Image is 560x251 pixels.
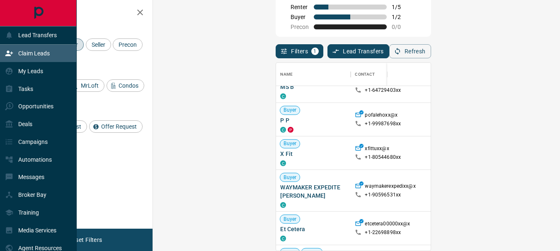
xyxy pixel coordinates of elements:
[291,24,309,30] span: Precon
[280,160,286,166] div: condos.ca
[355,63,375,86] div: Contact
[276,44,323,58] button: Filters1
[365,154,401,161] p: +1- 80544680xx
[280,83,347,91] span: MS B
[280,215,300,222] span: Buyer
[280,225,347,233] span: Et Cetera
[280,183,347,200] span: WAYMAKER EXPEDITE [PERSON_NAME]
[365,191,401,198] p: +1- 90596531xx
[392,4,410,10] span: 1 / 5
[113,38,143,51] div: Precon
[392,24,410,30] span: 0 / 0
[116,82,141,89] span: Condos
[351,63,417,86] div: Contact
[365,112,398,120] p: pofalehoxx@x
[276,63,351,86] div: Name
[86,38,111,51] div: Seller
[365,220,410,229] p: etcetera00000xx@x
[291,4,309,10] span: Renter
[365,183,415,191] p: waymakerexpedixx@x
[280,127,286,133] div: condos.ca
[291,14,309,20] span: Buyer
[280,202,286,208] div: condos.ca
[78,82,102,89] span: MrLoft
[98,123,140,130] span: Offer Request
[365,145,389,154] p: xfittuxx@x
[280,236,286,241] div: condos.ca
[280,116,347,124] span: P P
[89,41,108,48] span: Seller
[392,14,410,20] span: 1 / 2
[116,41,140,48] span: Precon
[365,120,401,127] p: +1- 99987698xx
[280,107,300,114] span: Buyer
[280,93,286,99] div: condos.ca
[312,48,318,54] span: 1
[280,150,347,158] span: X Fit
[365,87,401,94] p: +1- 64729403xx
[27,8,144,18] h2: Filters
[63,233,107,247] button: Reset Filters
[107,79,144,92] div: Condos
[280,174,300,181] span: Buyer
[280,140,300,147] span: Buyer
[280,63,293,86] div: Name
[389,44,431,58] button: Refresh
[327,44,389,58] button: Lead Transfers
[365,229,401,236] p: +1- 22698898xx
[288,127,293,133] div: property.ca
[89,120,143,133] div: Offer Request
[69,79,104,92] div: MrLoft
